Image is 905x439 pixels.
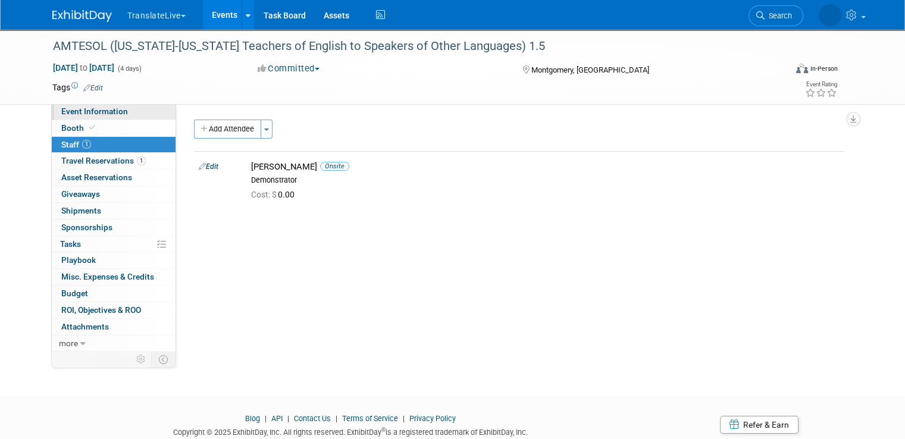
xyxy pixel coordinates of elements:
[61,255,96,265] span: Playbook
[89,124,95,131] i: Booth reservation complete
[320,162,349,171] span: Onsite
[52,424,648,438] div: Copyright © 2025 ExhibitDay, Inc. All rights reserved. ExhibitDay is a registered trademark of Ex...
[61,322,109,331] span: Attachments
[720,416,798,434] a: Refer & Earn
[749,5,803,26] a: Search
[78,63,89,73] span: to
[251,175,839,185] div: Demonstrator
[61,189,100,199] span: Giveaways
[805,81,837,87] div: Event Rating
[245,414,260,423] a: Blog
[61,106,128,116] span: Event Information
[819,4,841,27] img: Mikaela Quigley
[52,137,176,153] a: Staff1
[531,65,649,74] span: Montgomery, [GEOGRAPHIC_DATA]
[52,252,176,268] a: Playbook
[810,64,838,73] div: In-Person
[251,190,278,199] span: Cost: $
[400,414,408,423] span: |
[117,65,142,73] span: (4 days)
[253,62,324,75] button: Committed
[381,427,386,433] sup: ®
[262,414,270,423] span: |
[796,64,808,73] img: Format-Inperson.png
[333,414,340,423] span: |
[52,286,176,302] a: Budget
[61,140,91,149] span: Staff
[52,120,176,136] a: Booth
[61,206,101,215] span: Shipments
[52,319,176,335] a: Attachments
[284,414,292,423] span: |
[199,162,218,171] a: Edit
[61,156,146,165] span: Travel Reservations
[82,140,91,149] span: 1
[52,10,112,22] img: ExhibitDay
[52,186,176,202] a: Giveaways
[61,305,141,315] span: ROI, Objectives & ROO
[59,338,78,348] span: more
[52,335,176,352] a: more
[52,153,176,169] a: Travel Reservations1
[137,156,146,165] span: 1
[152,352,176,367] td: Toggle Event Tabs
[52,269,176,285] a: Misc. Expenses & Credits
[251,161,839,173] div: [PERSON_NAME]
[60,239,81,249] span: Tasks
[52,170,176,186] a: Asset Reservations
[61,272,154,281] span: Misc. Expenses & Credits
[194,120,261,139] button: Add Attendee
[409,414,456,423] a: Privacy Policy
[52,104,176,120] a: Event Information
[52,203,176,219] a: Shipments
[83,84,103,92] a: Edit
[131,352,152,367] td: Personalize Event Tab Strip
[52,81,103,93] td: Tags
[61,123,98,133] span: Booth
[49,36,771,57] div: AMTESOL ([US_STATE]-[US_STATE] Teachers of English to Speakers of Other Languages) 1.5
[61,222,112,232] span: Sponsorships
[52,236,176,252] a: Tasks
[52,62,115,73] span: [DATE] [DATE]
[294,414,331,423] a: Contact Us
[61,173,132,182] span: Asset Reservations
[765,11,792,20] span: Search
[52,302,176,318] a: ROI, Objectives & ROO
[342,414,398,423] a: Terms of Service
[52,219,176,236] a: Sponsorships
[251,190,299,199] span: 0.00
[61,289,88,298] span: Budget
[271,414,283,423] a: API
[722,62,838,80] div: Event Format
